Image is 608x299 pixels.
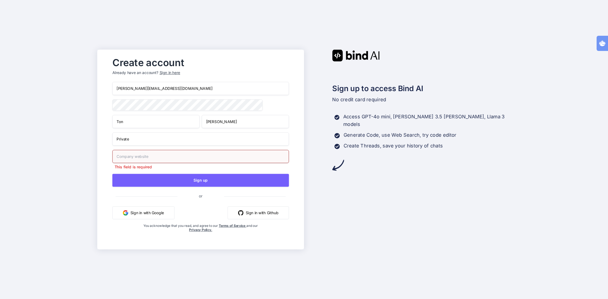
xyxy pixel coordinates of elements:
a: Terms of Service [219,224,246,228]
span: or [177,190,224,203]
h2: Sign up to access Bind AI [332,83,511,94]
input: Your company name [112,132,289,146]
img: arrow [332,159,344,171]
p: Generate Code, use Web Search, try code editor [344,131,456,139]
input: First Name [112,115,199,128]
p: Already have an account? [112,70,289,75]
div: Sign in here [160,70,180,75]
a: Privacy Policy. [189,228,212,232]
input: Last Name [202,115,289,128]
p: Create Threads, save your history of chats [344,142,443,150]
img: google [123,210,128,215]
p: No credit card required [332,96,511,103]
button: Sign in with Github [228,206,289,219]
p: Access GPT-4o mini, [PERSON_NAME] 3.5 [PERSON_NAME], Llama 3 models [343,113,511,128]
div: You acknowledge that you read, and agree to our and our [142,224,260,245]
img: Bind AI logo [332,50,380,61]
button: Sign in with Google [112,206,174,219]
img: github [238,210,244,215]
p: This field is required [112,164,289,170]
input: Company website [112,150,289,163]
input: Email [112,82,289,95]
h2: Create account [112,58,289,67]
button: Sign up [112,174,289,187]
